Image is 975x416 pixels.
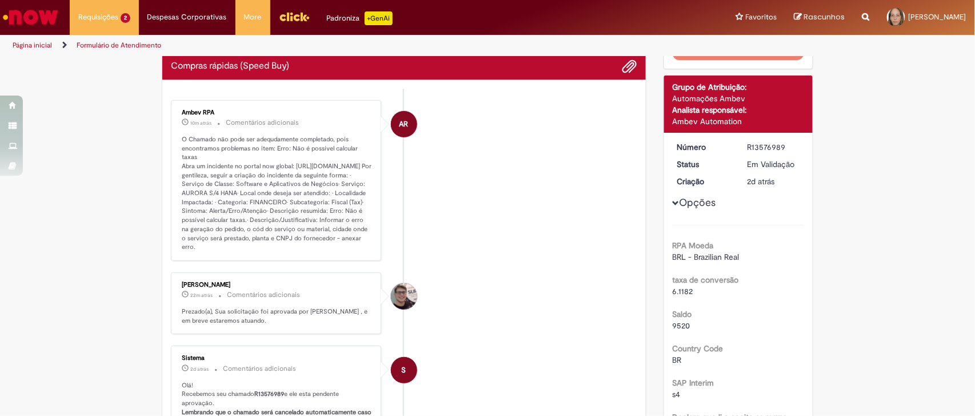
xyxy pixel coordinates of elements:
[673,275,739,285] b: taxa de conversão
[673,320,690,331] span: 9520
[673,309,692,319] b: Saldo
[171,61,289,72] h2: Compras rápidas (Speed Buy) Histórico de tíquete
[190,120,211,126] time: 01/10/2025 09:32:13
[399,110,409,138] span: AR
[147,11,227,23] span: Despesas Corporativas
[190,366,209,373] span: 2d atrás
[182,282,372,288] div: [PERSON_NAME]
[673,286,693,296] span: 6.1182
[669,176,739,187] dt: Criação
[747,176,774,187] time: 29/09/2025 13:47:59
[391,357,417,383] div: System
[13,41,52,50] a: Página inicial
[673,116,805,127] div: Ambev Automation
[669,141,739,153] dt: Número
[365,11,393,25] p: +GenAi
[77,41,161,50] a: Formulário de Atendimento
[909,12,966,22] span: [PERSON_NAME]
[190,292,213,299] span: 22m atrás
[391,283,417,310] div: Arthur Troller Guilhermano
[391,111,417,137] div: Ambev RPA
[244,11,262,23] span: More
[794,12,845,23] a: Rascunhos
[327,11,393,25] div: Padroniza
[402,356,406,384] span: S
[669,159,739,170] dt: Status
[78,11,118,23] span: Requisições
[673,240,714,251] b: RPA Moeda
[223,364,296,374] small: Comentários adicionais
[182,355,372,362] div: Sistema
[747,159,800,170] div: Em Validação
[804,11,845,22] span: Rascunhos
[673,252,740,262] span: BRL - Brazilian Real
[226,118,299,128] small: Comentários adicionais
[673,104,805,116] div: Analista responsável:
[622,59,637,74] button: Adicionar anexos
[1,6,60,29] img: ServiceNow
[673,81,805,93] div: Grupo de Atribuição:
[254,390,284,398] b: R13576989
[182,135,372,252] p: O Chamado não pode ser adequdamente completado, pois encontramos problemas no item: Erro: Não é p...
[673,355,682,365] span: BR
[747,176,774,187] span: 2d atrás
[190,366,209,373] time: 29/09/2025 13:48:12
[673,389,681,399] span: s4
[182,109,372,116] div: Ambev RPA
[182,307,372,325] p: Prezado(a), Sua solicitação foi aprovada por [PERSON_NAME] , e em breve estaremos atuando.
[673,343,724,354] b: Country Code
[190,292,213,299] time: 01/10/2025 09:20:00
[279,8,310,25] img: click_logo_yellow_360x200.png
[9,35,641,56] ul: Trilhas de página
[673,93,805,104] div: Automações Ambev
[747,176,800,187] div: 29/09/2025 13:47:59
[227,290,300,300] small: Comentários adicionais
[121,13,130,23] span: 2
[190,120,211,126] span: 10m atrás
[746,11,777,23] span: Favoritos
[673,378,714,388] b: SAP Interim
[747,141,800,153] div: R13576989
